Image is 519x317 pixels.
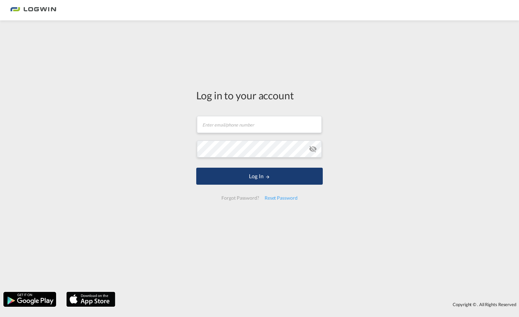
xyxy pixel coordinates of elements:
[196,168,323,185] button: LOGIN
[219,192,262,204] div: Forgot Password?
[119,299,519,310] div: Copyright © . All Rights Reserved
[3,291,57,307] img: google.png
[66,291,116,307] img: apple.png
[197,116,322,133] input: Enter email/phone number
[262,192,300,204] div: Reset Password
[10,3,56,18] img: 2761ae10d95411efa20a1f5e0282d2d7.png
[309,145,317,153] md-icon: icon-eye-off
[196,88,323,102] div: Log in to your account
